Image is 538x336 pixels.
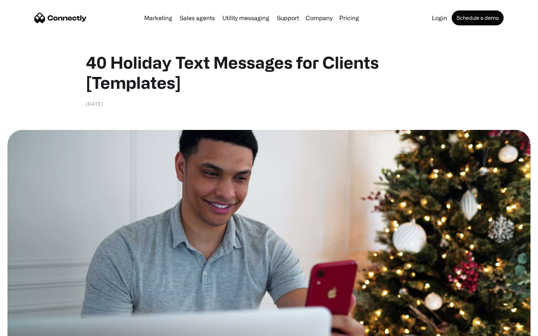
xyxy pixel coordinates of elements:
a: Schedule a demo [452,10,504,25]
aside: Language selected: English [7,323,45,333]
a: Sales agents [177,15,218,21]
h1: 40 Holiday Text Messages for Clients [Templates] [86,52,452,93]
div: [DATE] [86,100,103,108]
div: Company [306,13,333,23]
ul: Language list [15,323,45,333]
a: Login [429,15,450,21]
a: Pricing [336,15,362,21]
a: Marketing [141,15,175,21]
a: Support [274,15,302,21]
a: Utility messaging [219,15,272,21]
